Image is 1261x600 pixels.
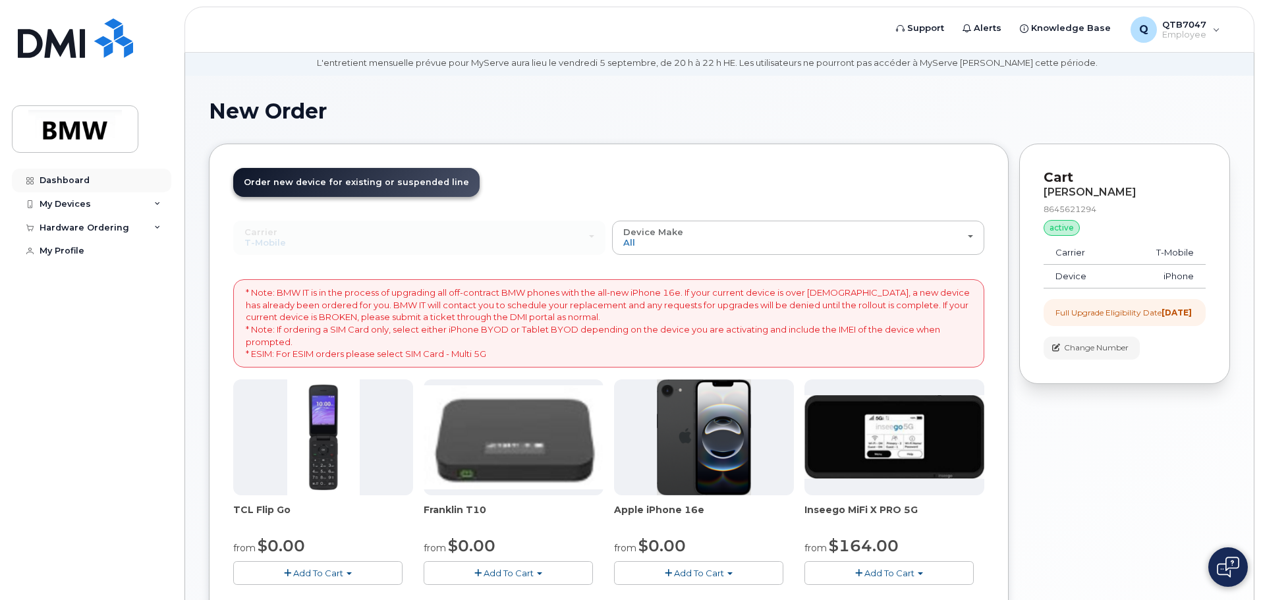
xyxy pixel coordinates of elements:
span: Support [907,22,944,35]
span: Add To Cart [674,568,724,578]
div: active [1044,220,1080,236]
div: Full Upgrade Eligibility Date [1055,307,1192,318]
h1: New Order [209,99,1230,123]
td: iPhone [1120,265,1206,288]
span: $0.00 [258,536,305,555]
div: Apple iPhone 16e [614,503,794,530]
button: Add To Cart [614,561,783,584]
span: Employee [1162,30,1206,40]
button: Add To Cart [424,561,593,584]
img: t10.jpg [424,385,603,489]
span: $164.00 [829,536,899,555]
span: Add To Cart [293,568,343,578]
span: Q [1139,22,1148,38]
a: Alerts [953,15,1011,41]
img: iphone16e.png [657,379,752,495]
img: cut_small_inseego_5G.jpg [804,395,984,479]
span: Alerts [974,22,1001,35]
small: from [804,542,827,554]
span: Order new device for existing or suspended line [244,177,469,187]
span: Add To Cart [484,568,534,578]
button: Device Make All [612,221,984,255]
img: Open chat [1217,557,1239,578]
div: Inseego MiFi X PRO 5G [804,503,984,530]
div: Franklin T10 [424,503,603,530]
button: Add To Cart [804,561,974,584]
p: Cart [1044,168,1206,187]
p: * Note: BMW IT is in the process of upgrading all off-contract BMW phones with the all-new iPhone... [246,286,972,360]
div: 8645621294 [1044,204,1206,215]
td: T-Mobile [1120,241,1206,265]
span: $0.00 [448,536,495,555]
td: Carrier [1044,241,1120,265]
button: Add To Cart [233,561,403,584]
small: from [233,542,256,554]
div: QTB7047 [1121,16,1229,43]
div: [PERSON_NAME] [1044,186,1206,198]
span: Knowledge Base [1031,22,1111,35]
span: QTB7047 [1162,19,1206,30]
img: TCL_FLIP_MODE.jpg [287,379,360,495]
td: Device [1044,265,1120,288]
small: from [614,542,636,554]
span: $0.00 [638,536,686,555]
small: from [424,542,446,554]
strong: [DATE] [1162,308,1192,317]
span: Add To Cart [864,568,914,578]
span: Change Number [1064,342,1129,354]
div: TCL Flip Go [233,503,413,530]
span: Device Make [623,227,683,237]
span: All [623,237,635,248]
a: Support [887,15,953,41]
button: Change Number [1044,337,1140,360]
a: Knowledge Base [1011,15,1120,41]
